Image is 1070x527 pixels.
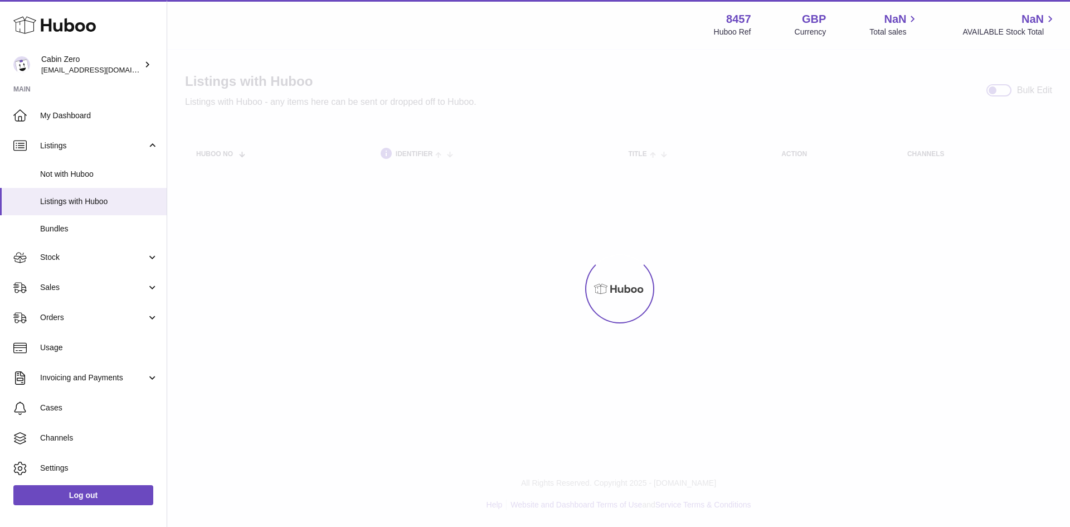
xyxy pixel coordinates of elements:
span: Orders [40,312,147,323]
img: internalAdmin-8457@internal.huboo.com [13,56,30,73]
span: Usage [40,342,158,353]
strong: 8457 [726,12,751,27]
span: Cases [40,403,158,413]
div: Cabin Zero [41,54,142,75]
span: [EMAIL_ADDRESS][DOMAIN_NAME] [41,65,164,74]
span: Not with Huboo [40,169,158,180]
span: Stock [40,252,147,263]
span: AVAILABLE Stock Total [962,27,1057,37]
span: NaN [1022,12,1044,27]
span: Sales [40,282,147,293]
span: Total sales [869,27,919,37]
div: Huboo Ref [714,27,751,37]
span: Settings [40,463,158,473]
span: Listings [40,141,147,151]
a: Log out [13,485,153,505]
a: NaN AVAILABLE Stock Total [962,12,1057,37]
span: Channels [40,433,158,443]
span: Invoicing and Payments [40,373,147,383]
strong: GBP [802,12,826,27]
div: Currency [795,27,826,37]
span: NaN [884,12,906,27]
span: Listings with Huboo [40,196,158,207]
a: NaN Total sales [869,12,919,37]
span: Bundles [40,224,158,234]
span: My Dashboard [40,110,158,121]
